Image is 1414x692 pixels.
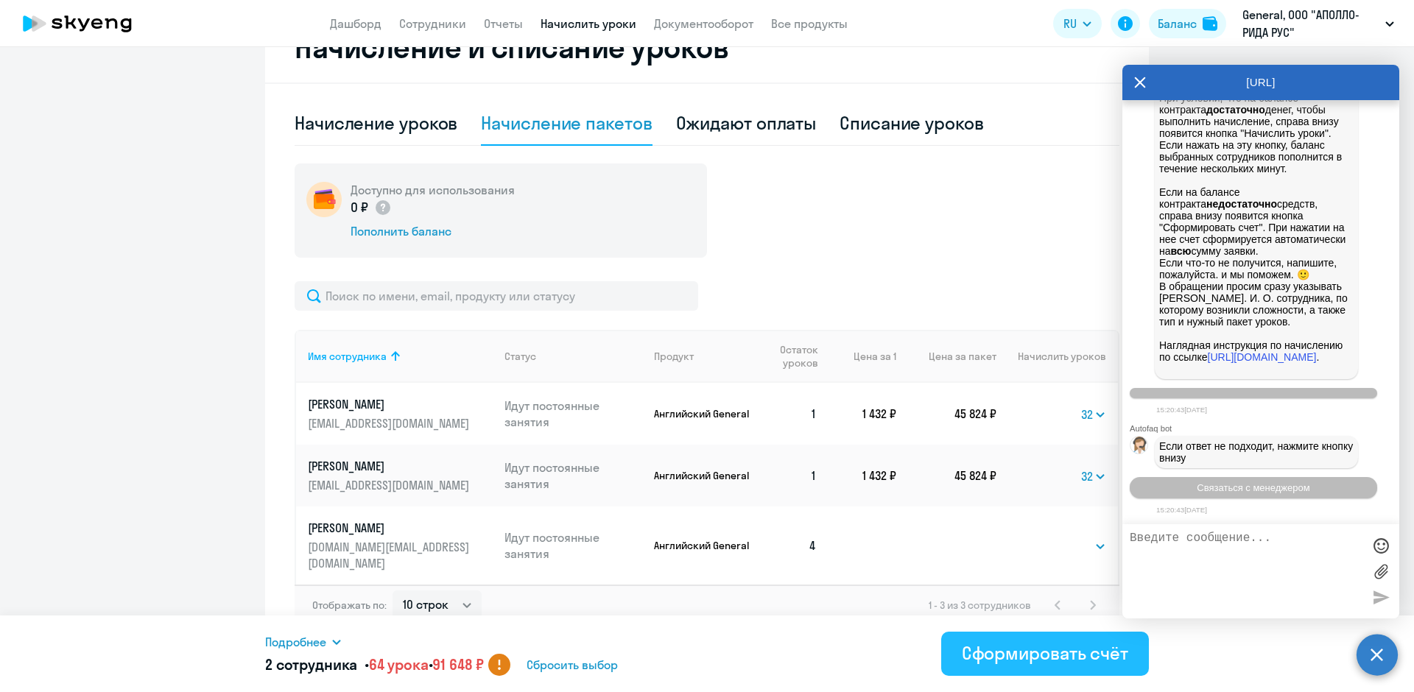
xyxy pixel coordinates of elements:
p: Идут постоянные занятия [504,398,643,430]
p: [DOMAIN_NAME][EMAIL_ADDRESS][DOMAIN_NAME] [308,539,473,571]
div: Продукт [654,350,694,363]
button: Балансbalance [1149,9,1226,38]
h5: 2 сотрудника • • [265,654,484,675]
div: Имя сотрудника [308,350,387,363]
td: 1 432 ₽ [829,445,896,506]
p: Если на балансе контракта средств, справа внизу появится кнопка "Сформировать счет". При нажатии ... [1159,174,1354,375]
button: RU [1053,9,1102,38]
div: Баланс [1158,15,1197,32]
div: Списание уроков [840,111,984,135]
span: Если ответ не подходит, нажмите кнопку внизу [1159,440,1356,464]
div: Сформировать счёт [962,641,1128,665]
td: 45 824 ₽ [896,445,996,506]
p: При условии, что на балансе контракта денег, чтобы выполнить начисление, справа внизу появится кн... [1159,92,1354,174]
p: General, ООО "АПОЛЛО-РИДА РУС" [1242,6,1379,41]
td: 1 432 ₽ [829,383,896,445]
img: balance [1203,16,1217,31]
td: 45 824 ₽ [896,383,996,445]
p: [PERSON_NAME] [308,458,473,474]
p: Идут постоянные занятия [504,529,643,562]
td: 1 [753,445,829,506]
time: 15:20:43[DATE] [1156,406,1207,414]
a: Отчеты [484,16,523,31]
label: Лимит 10 файлов [1370,560,1392,582]
div: Статус [504,350,536,363]
th: Цена за пакет [896,330,996,383]
p: 0 ₽ [351,198,392,217]
div: Autofaq bot [1130,424,1399,433]
span: Сбросить выбор [527,656,618,674]
a: Сотрудники [399,16,466,31]
span: Подробнее [265,633,326,651]
img: bot avatar [1130,437,1149,458]
span: Связаться с менеджером [1197,482,1309,493]
a: Все продукты [771,16,848,31]
div: Статус [504,350,643,363]
a: Начислить уроки [541,16,636,31]
p: [PERSON_NAME] [308,520,473,536]
p: Английский General [654,539,753,552]
a: [URL][DOMAIN_NAME] [1208,351,1317,363]
div: Начисление пакетов [481,111,652,135]
button: Сформировать счёт [941,632,1149,676]
a: Дашборд [330,16,381,31]
a: [PERSON_NAME][DOMAIN_NAME][EMAIL_ADDRESS][DOMAIN_NAME] [308,520,493,571]
span: 1 - 3 из 3 сотрудников [929,599,1031,612]
th: Начислить уроков [996,330,1118,383]
p: Идут постоянные занятия [504,459,643,492]
td: 4 [753,506,829,585]
h2: Начисление и списание уроков [295,29,1119,65]
div: Остаток уроков [765,343,829,370]
a: Документооборот [654,16,753,31]
span: RU [1063,15,1077,32]
span: 91 648 ₽ [432,655,484,674]
div: Имя сотрудника [308,350,493,363]
span: 64 урока [369,655,429,674]
span: Отображать по: [312,599,387,612]
p: [PERSON_NAME] [308,396,473,412]
strong: всю [1171,245,1192,257]
strong: недостаточно [1206,198,1277,210]
time: 15:20:43[DATE] [1156,506,1207,514]
input: Поиск по имени, email, продукту или статусу [295,281,698,311]
span: Остаток уроков [765,343,817,370]
p: Английский General [654,407,753,420]
img: wallet-circle.png [306,182,342,217]
a: [PERSON_NAME][EMAIL_ADDRESS][DOMAIN_NAME] [308,458,493,493]
p: [EMAIL_ADDRESS][DOMAIN_NAME] [308,415,473,431]
button: Связаться с менеджером [1130,477,1377,498]
div: Ожидают оплаты [676,111,817,135]
h5: Доступно для использования [351,182,515,198]
a: [PERSON_NAME][EMAIL_ADDRESS][DOMAIN_NAME] [308,396,493,431]
th: Цена за 1 [829,330,896,383]
p: [EMAIL_ADDRESS][DOMAIN_NAME] [308,477,473,493]
strong: достаточно [1206,104,1265,116]
p: Английский General [654,469,753,482]
div: Пополнить баланс [351,223,515,239]
div: Продукт [654,350,753,363]
button: General, ООО "АПОЛЛО-РИДА РУС" [1235,6,1401,41]
div: Начисление уроков [295,111,457,135]
td: 1 [753,383,829,445]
